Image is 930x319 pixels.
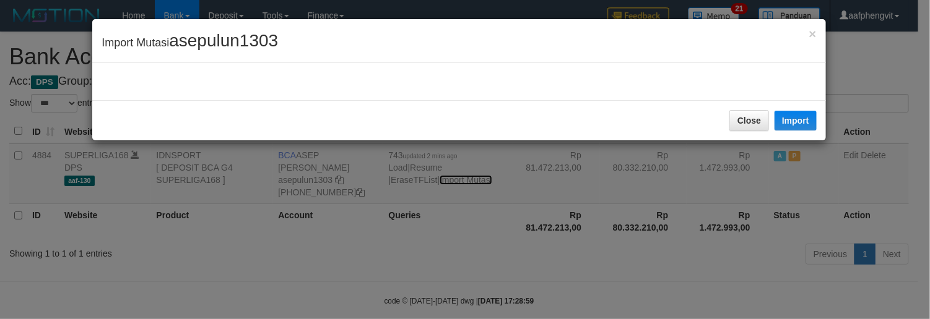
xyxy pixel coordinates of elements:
[102,36,278,49] span: Import Mutasi
[775,111,817,130] button: Import
[809,27,816,40] button: Close
[809,27,816,41] span: ×
[729,110,769,131] button: Close
[169,31,278,50] span: asepulun1303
